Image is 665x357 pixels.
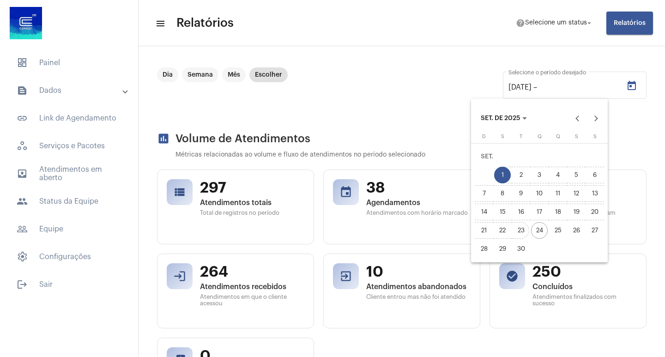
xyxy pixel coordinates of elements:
[494,204,511,220] div: 15
[530,203,549,221] button: 17 de setembro de 2025
[481,115,520,121] span: SET. DE 2025
[513,185,529,202] div: 9
[494,185,511,202] div: 8
[568,204,585,220] div: 19
[549,203,567,221] button: 18 de setembro de 2025
[567,166,586,184] button: 5 de setembro de 2025
[550,222,566,239] div: 25
[513,241,529,257] div: 30
[567,203,586,221] button: 19 de setembro de 2025
[512,203,530,221] button: 16 de setembro de 2025
[476,185,492,202] div: 7
[473,109,534,127] button: Choose month and year
[476,241,492,257] div: 28
[494,167,511,183] div: 1
[549,166,567,184] button: 4 de setembro de 2025
[475,147,604,166] td: SET.
[549,221,567,240] button: 25 de setembro de 2025
[493,240,512,258] button: 29 de setembro de 2025
[512,184,530,203] button: 9 de setembro de 2025
[568,222,585,239] div: 26
[512,166,530,184] button: 2 de setembro de 2025
[530,221,549,240] button: 24 de setembro de 2025
[493,184,512,203] button: 8 de setembro de 2025
[512,221,530,240] button: 23 de setembro de 2025
[586,184,604,203] button: 13 de setembro de 2025
[513,222,529,239] div: 23
[493,221,512,240] button: 22 de setembro de 2025
[494,222,511,239] div: 22
[520,134,522,139] span: T
[568,167,585,183] div: 5
[568,185,585,202] div: 12
[531,185,548,202] div: 10
[593,134,597,139] span: S
[531,204,548,220] div: 17
[587,109,605,127] button: Next month
[531,222,548,239] div: 24
[501,134,504,139] span: S
[586,185,603,202] div: 13
[586,167,603,183] div: 6
[513,204,529,220] div: 16
[586,221,604,240] button: 27 de setembro de 2025
[475,184,493,203] button: 7 de setembro de 2025
[586,222,603,239] div: 27
[482,134,486,139] span: D
[556,134,560,139] span: Q
[567,184,586,203] button: 12 de setembro de 2025
[550,167,566,183] div: 4
[550,185,566,202] div: 11
[513,167,529,183] div: 2
[531,167,548,183] div: 3
[575,134,578,139] span: S
[512,240,530,258] button: 30 de setembro de 2025
[475,240,493,258] button: 28 de setembro de 2025
[475,203,493,221] button: 14 de setembro de 2025
[476,222,492,239] div: 21
[530,184,549,203] button: 10 de setembro de 2025
[568,109,587,127] button: Previous month
[476,204,492,220] div: 14
[493,166,512,184] button: 1 de setembro de 2025
[538,134,542,139] span: Q
[549,184,567,203] button: 11 de setembro de 2025
[550,204,566,220] div: 18
[493,203,512,221] button: 15 de setembro de 2025
[567,221,586,240] button: 26 de setembro de 2025
[494,241,511,257] div: 29
[586,203,604,221] button: 20 de setembro de 2025
[586,204,603,220] div: 20
[586,166,604,184] button: 6 de setembro de 2025
[475,221,493,240] button: 21 de setembro de 2025
[530,166,549,184] button: 3 de setembro de 2025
